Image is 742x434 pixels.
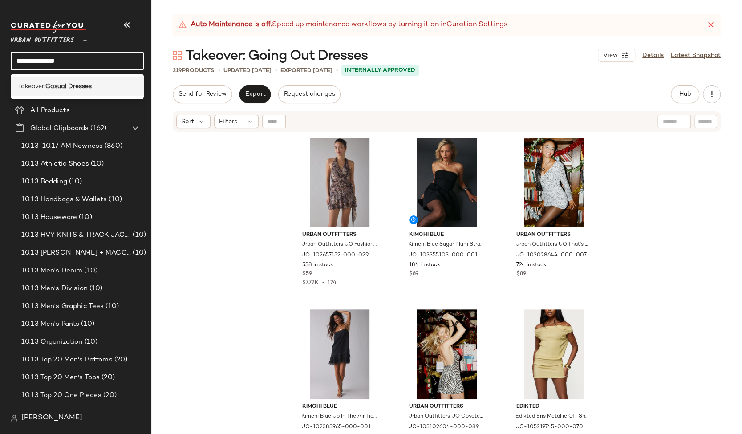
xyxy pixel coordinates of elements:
[21,195,107,205] span: 10.13 Handbags & Wallets
[18,82,45,91] span: Takeover:
[21,337,83,347] span: 10.13 Organization
[409,261,440,269] span: 184 in stock
[21,413,82,423] span: [PERSON_NAME]
[408,251,478,260] span: UO-103355103-000-001
[319,280,328,286] span: •
[21,141,103,151] span: 10.13-10.17 AM Newness
[446,20,507,30] a: Curation Settings
[284,91,335,98] span: Request changes
[515,241,591,249] span: Urban Outfitters UO That's Showbiz Open Back Bell Sleeve Sequin Mini Dress in Silver, Women's at ...
[104,301,119,312] span: (10)
[302,403,377,411] span: Kimchi Blue
[516,403,592,411] span: Edikted
[173,66,215,75] div: Products
[278,85,341,103] button: Request changes
[302,280,319,286] span: $7.72K
[302,231,377,239] span: Urban Outfitters
[295,138,385,227] img: 102657152_029_b
[21,355,113,365] span: 10.13 Top 20 Men's Bottoms
[239,85,271,103] button: Export
[178,91,227,98] span: Send for Review
[21,177,67,187] span: 10.13 Bedding
[11,414,18,422] img: svg%3e
[21,319,79,329] span: 10.13 Men's Pants
[671,85,699,103] button: Hub
[77,212,92,223] span: (10)
[11,30,74,46] span: Urban Outfitters
[21,266,82,276] span: 10.13 Men's Denim
[301,241,377,249] span: Urban Outfitters UO Fashionably Late Mesh Wrap Plunging Halter Mini Dress in Animal Print, Women'...
[515,423,583,431] span: UO-105219745-000-070
[173,68,182,74] span: 219
[21,373,100,383] span: 10.13 Top 20 Men's Tops
[516,231,592,239] span: Urban Outfitters
[402,138,491,227] img: 103355103_001_b
[509,309,599,399] img: 105219745_070_m
[302,270,312,278] span: $59
[218,66,220,75] span: •
[275,66,277,75] span: •
[113,355,128,365] span: (20)
[301,251,369,260] span: UO-102657152-000-029
[516,270,526,278] span: $89
[11,20,86,33] img: cfy_white_logo.C9jOOHJF.svg
[124,408,139,418] span: (20)
[301,423,371,431] span: UO-102383965-000-001
[89,123,106,134] span: (162)
[185,47,368,65] span: Takeover: Going Out Dresses
[100,373,115,383] span: (20)
[21,212,77,223] span: 10.13 Houseware
[131,248,146,258] span: (10)
[191,20,272,30] strong: Auto Maintenance is off.
[103,141,122,151] span: (860)
[21,390,101,401] span: 10.13 Top 20 One Pieces
[515,251,587,260] span: UO-102028644-000-007
[280,66,332,75] p: Exported [DATE]
[679,91,691,98] span: Hub
[302,261,333,269] span: 538 in stock
[671,51,721,60] a: Latest Snapshot
[345,66,415,75] span: Internally Approved
[295,309,385,399] img: 102383965_001_b
[30,123,89,134] span: Global Clipboards
[30,105,70,116] span: All Products
[509,138,599,227] img: 102028644_007_c
[223,66,272,75] p: updated [DATE]
[21,408,124,418] span: 10.13 Top 20 Women's Bottoms
[181,117,194,126] span: Sort
[178,20,507,30] div: Speed up maintenance workflows by turning it on in
[603,52,618,59] span: View
[21,159,89,169] span: 10.13 Athletic Shoes
[328,280,337,286] span: 124
[173,85,232,103] button: Send for Review
[21,230,131,240] span: 10.13 HVY KNITS & TRACK JACKETS
[88,284,103,294] span: (10)
[408,423,479,431] span: UO-103102604-000-089
[301,413,377,421] span: Kimchi Blue Up In The Air Tiered Lace Slip Mini Dress in Black, Women's at Urban Outfitters
[408,241,483,249] span: Kimchi Blue Sugar Plum Strapless Corset Mini Dress in Black, Women's at Urban Outfitters
[409,270,418,278] span: $69
[219,117,237,126] span: Filters
[336,66,338,75] span: •
[21,248,131,258] span: 10.13 [PERSON_NAME] + MACC + MShoes
[67,177,82,187] span: (10)
[409,403,484,411] span: Urban Outfitters
[408,413,483,421] span: Urban Outfitters UO Coyote Sequin Halter Bodycon Mini Dress in Zebra, Women's at Urban Outfitters
[244,91,265,98] span: Export
[83,337,98,347] span: (10)
[45,82,92,91] b: Casual Dresses
[89,159,104,169] span: (10)
[515,413,591,421] span: Edikted Eris Metallic Off Shoulder Mini Dress in Gold, Women's at Urban Outfitters
[101,390,117,401] span: (20)
[107,195,122,205] span: (10)
[173,51,182,60] img: svg%3e
[21,284,88,294] span: 10.13 Men's Division
[131,230,146,240] span: (10)
[82,266,97,276] span: (10)
[516,261,547,269] span: 724 in stock
[409,231,484,239] span: Kimchi Blue
[642,51,664,60] a: Details
[21,301,104,312] span: 10.13 Men's Graphic Tees
[402,309,491,399] img: 103102604_089_c
[598,49,635,62] button: View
